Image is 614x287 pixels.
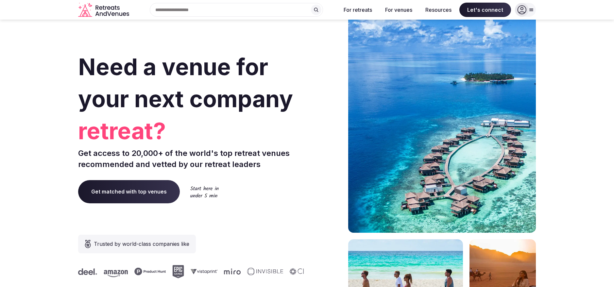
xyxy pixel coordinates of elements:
[420,3,457,17] button: Resources
[338,3,377,17] button: For retreats
[459,3,511,17] span: Let's connect
[240,268,276,276] svg: Invisible company logo
[78,53,293,113] span: Need a venue for your next company
[78,180,180,203] a: Get matched with top venues
[380,3,418,17] button: For venues
[78,115,304,147] span: retreat?
[94,240,189,248] span: Trusted by world-class companies like
[71,268,90,275] svg: Deel company logo
[78,148,304,170] p: Get access to 20,000+ of the world's top retreat venues recommended and vetted by our retreat lea...
[78,3,130,17] svg: Retreats and Venues company logo
[165,265,177,278] svg: Epic Games company logo
[217,268,234,275] svg: Miro company logo
[184,269,211,274] svg: Vistaprint company logo
[78,3,130,17] a: Visit the homepage
[190,186,219,197] img: Start here in under 5 min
